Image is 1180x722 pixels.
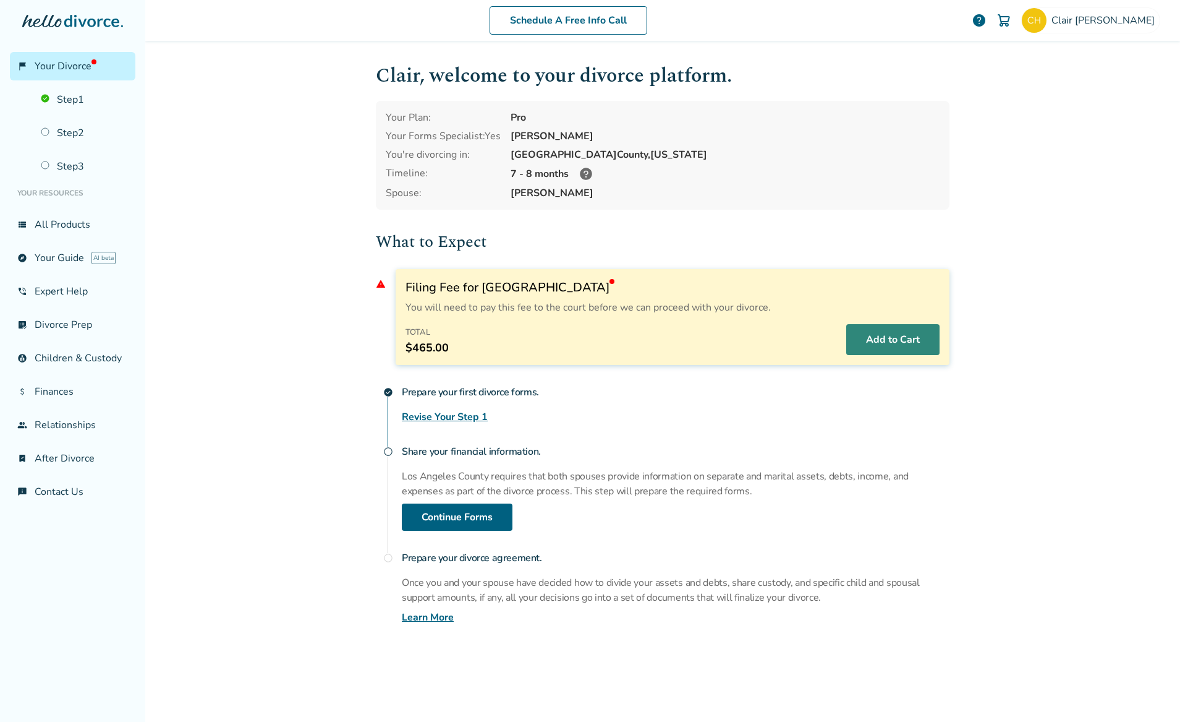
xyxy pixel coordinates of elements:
div: Your Forms Specialist: Yes [386,129,501,143]
a: bookmark_checkAfter Divorce [10,444,135,473]
span: phone_in_talk [17,286,27,296]
h4: Share your financial information. [402,439,949,464]
a: Learn More [402,610,454,625]
a: account_childChildren & Custody [10,344,135,372]
a: list_alt_checkDivorce Prep [10,311,135,339]
img: hoffman.clair@gmail.com [1022,8,1046,33]
a: chat_infoContact Us [10,478,135,506]
h4: Prepare your first divorce forms. [402,380,949,405]
h4: Prepare your divorce agreement. [402,546,949,570]
span: account_child [17,353,27,363]
a: Schedule A Free Info Call [490,6,647,35]
h3: Filing Fee for [GEOGRAPHIC_DATA] [405,279,940,296]
a: Step2 [33,119,135,147]
img: Cart [996,13,1011,28]
div: [GEOGRAPHIC_DATA] County, [US_STATE] [511,148,940,161]
span: attach_money [17,387,27,397]
span: $465.00 [405,340,449,355]
span: Your Divorce [35,59,96,73]
a: groupRelationships [10,411,135,439]
p: You will need to pay this fee to the court before we can proceed with your divorce. [405,301,940,314]
a: flag_2Your Divorce [10,52,135,80]
span: warning [376,279,386,289]
div: 7 - 8 months [511,166,940,181]
span: check_circle [383,387,393,397]
a: Step3 [33,152,135,181]
a: Revise Your Step 1 [402,410,488,424]
span: view_list [17,220,27,230]
h2: What to Expect [376,230,949,254]
span: radio_button_unchecked [383,447,393,457]
a: Step1 [33,85,135,114]
iframe: Chat Widget [1118,663,1180,722]
span: bookmark_check [17,453,27,463]
span: chat_info [17,487,27,497]
a: help [972,13,987,28]
h4: Total [405,324,449,340]
span: flag_2 [17,61,27,71]
span: [PERSON_NAME] [511,186,940,200]
a: Continue Forms [402,504,512,531]
p: Once you and your spouse have decided how to divide your assets and debts, share custody, and spe... [402,575,949,605]
div: [PERSON_NAME] [511,129,940,143]
button: Add to Cart [846,324,940,355]
span: Spouse: [386,186,501,200]
a: exploreYour GuideAI beta [10,244,135,272]
li: Your Resources [10,181,135,205]
div: You're divorcing in: [386,148,501,161]
span: radio_button_unchecked [383,553,393,563]
div: Pro [511,111,940,124]
span: explore [17,253,27,263]
span: Clair [PERSON_NAME] [1051,14,1160,27]
div: Timeline: [386,166,501,181]
span: AI beta [91,252,116,264]
a: attach_moneyFinances [10,377,135,406]
a: phone_in_talkExpert Help [10,277,135,306]
div: Your Plan: [386,111,501,124]
p: Los Angeles County requires that both spouses provide information on separate and marital assets,... [402,469,949,499]
h1: Clair , welcome to your divorce platform. [376,61,949,91]
span: list_alt_check [17,320,27,330]
span: group [17,420,27,430]
a: view_listAll Products [10,210,135,239]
